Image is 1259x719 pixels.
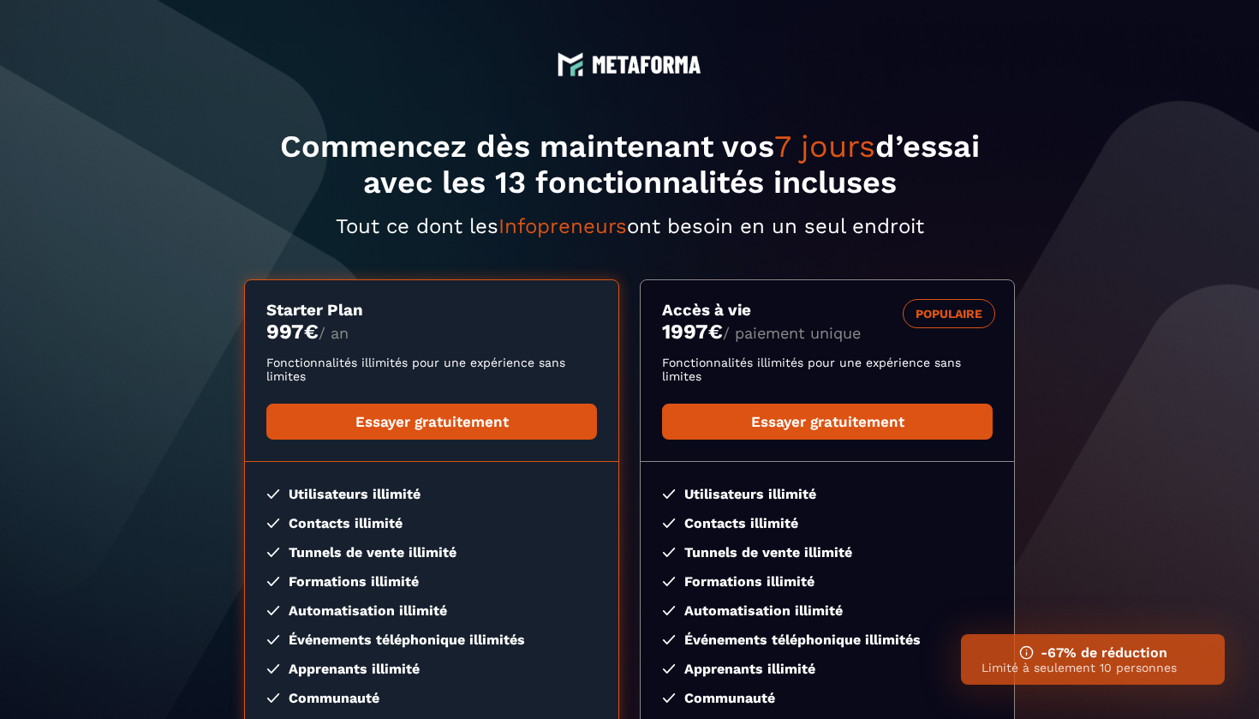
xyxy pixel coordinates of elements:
[266,518,280,528] img: checked
[662,356,993,383] p: Fonctionnalités illimités pour une expérience sans limites
[266,573,597,590] li: Formations illimité
[662,690,993,706] li: Communauté
[662,632,993,648] li: Événements téléphonique illimités
[266,690,597,706] li: Communauté
[662,301,993,320] h3: Accès à vie
[662,577,676,586] img: checked
[266,632,597,648] li: Événements téléphonique illimités
[266,606,280,615] img: checked
[558,51,583,77] img: logo
[266,664,280,674] img: checked
[662,573,993,590] li: Formations illimité
[662,693,676,703] img: checked
[903,299,995,328] div: POPULAIRE
[266,577,280,586] img: checked
[266,548,280,557] img: checked
[662,548,676,557] img: checked
[662,320,723,344] money: 1997
[662,518,676,528] img: checked
[266,486,597,502] li: Utilisateurs illimité
[266,489,280,499] img: checked
[662,606,676,615] img: checked
[662,602,993,619] li: Automatisation illimité
[319,324,349,342] span: / an
[304,320,319,344] currency: €
[498,214,627,238] span: Infopreneurs
[982,644,1204,661] h3: -67% de réduction
[244,129,1015,201] h1: Commencez dès maintenant vos d’essai avec les 13 fonctionnalités incluses
[662,486,993,502] li: Utilisateurs illimité
[774,129,875,165] span: 7 jours
[266,301,597,320] h3: Starter Plan
[662,661,993,677] li: Apprenants illimité
[266,356,597,383] p: Fonctionnalités illimités pour une expérience sans limites
[662,515,993,531] li: Contacts illimité
[266,661,597,677] li: Apprenants illimité
[244,214,1015,238] p: Tout ce dont les ont besoin en un seul endroit
[266,404,597,440] a: Essayer gratuitement
[266,602,597,619] li: Automatisation illimité
[266,544,597,560] li: Tunnels de vente illimité
[723,324,861,342] span: / paiement unique
[982,661,1204,674] p: Limité à seulement 10 personnes
[266,515,597,531] li: Contacts illimité
[662,664,676,674] img: checked
[662,404,993,440] a: Essayer gratuitement
[266,320,319,344] money: 997
[662,635,676,644] img: checked
[266,693,280,703] img: checked
[1019,645,1034,660] img: ifno
[592,56,701,74] img: logo
[662,489,676,499] img: checked
[266,635,280,644] img: checked
[708,320,723,344] currency: €
[662,544,993,560] li: Tunnels de vente illimité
